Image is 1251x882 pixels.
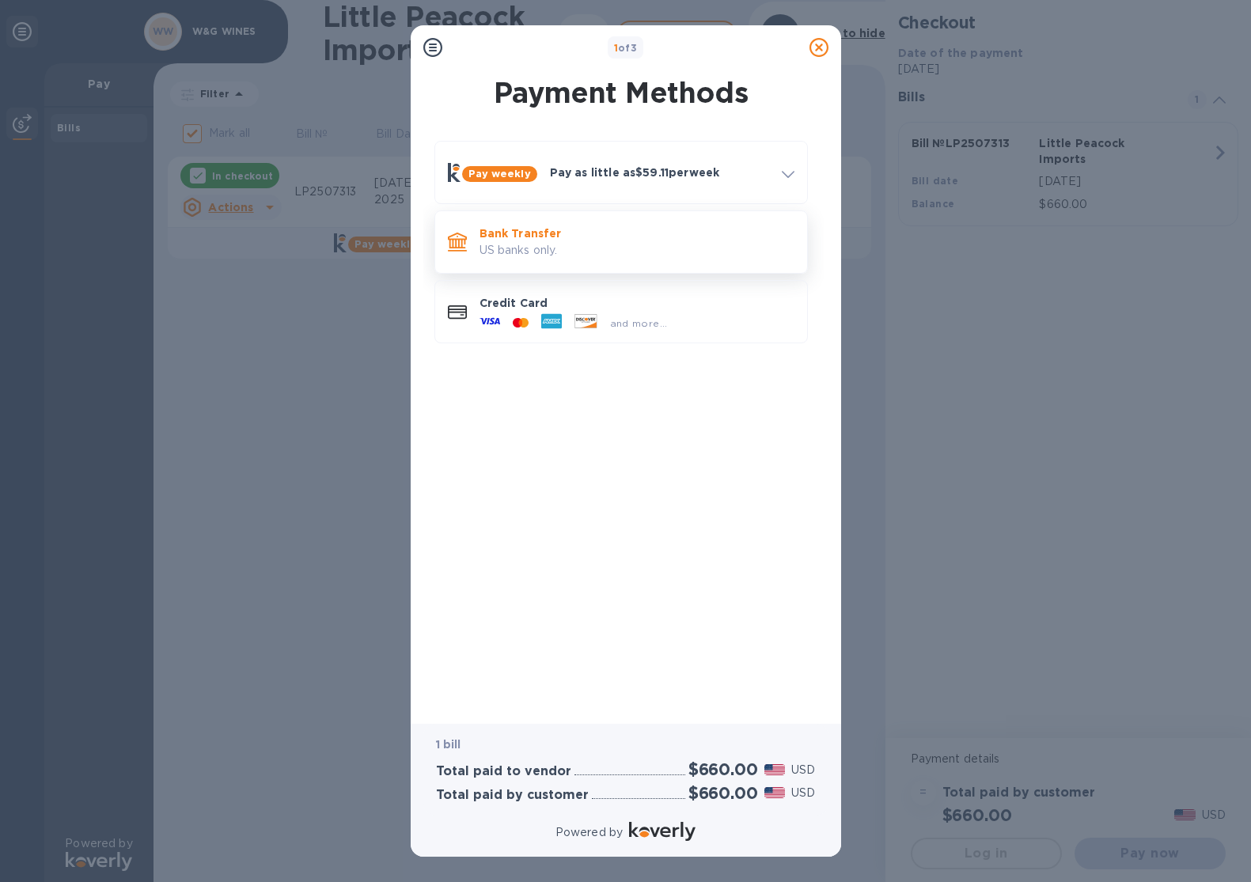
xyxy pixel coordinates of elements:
[614,42,638,54] b: of 3
[436,764,571,779] h3: Total paid to vendor
[610,317,668,329] span: and more...
[614,42,618,54] span: 1
[791,785,815,801] p: USD
[431,76,811,109] h1: Payment Methods
[688,759,758,779] h2: $660.00
[480,225,794,241] p: Bank Transfer
[764,787,786,798] img: USD
[480,295,794,311] p: Credit Card
[791,762,815,778] p: USD
[688,783,758,803] h2: $660.00
[468,168,531,180] b: Pay weekly
[436,738,461,751] b: 1 bill
[764,764,786,775] img: USD
[629,822,696,841] img: Logo
[555,824,623,841] p: Powered by
[550,165,769,180] p: Pay as little as $59.11 per week
[480,242,794,259] p: US banks only.
[436,788,589,803] h3: Total paid by customer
